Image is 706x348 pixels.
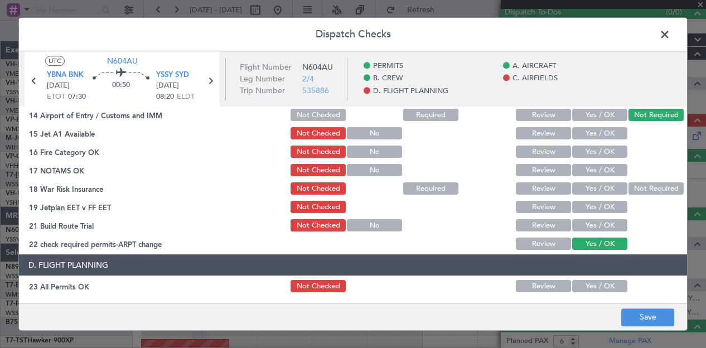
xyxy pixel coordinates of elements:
[628,109,684,122] button: Not Required
[19,18,687,51] header: Dispatch Checks
[516,165,571,177] button: Review
[572,220,627,232] button: Yes / OK
[516,128,571,140] button: Review
[572,183,627,195] button: Yes / OK
[621,308,674,326] button: Save
[516,220,571,232] button: Review
[572,281,627,293] button: Yes / OK
[516,183,571,195] button: Review
[572,165,627,177] button: Yes / OK
[572,201,627,214] button: Yes / OK
[572,109,627,122] button: Yes / OK
[572,238,627,250] button: Yes / OK
[628,183,684,195] button: Not Required
[516,281,571,293] button: Review
[572,128,627,140] button: Yes / OK
[516,201,571,214] button: Review
[516,238,571,250] button: Review
[572,146,627,158] button: Yes / OK
[512,61,556,72] span: A. AIRCRAFT
[512,74,558,85] span: C. AIRFIELDS
[516,109,571,122] button: Review
[516,146,571,158] button: Review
